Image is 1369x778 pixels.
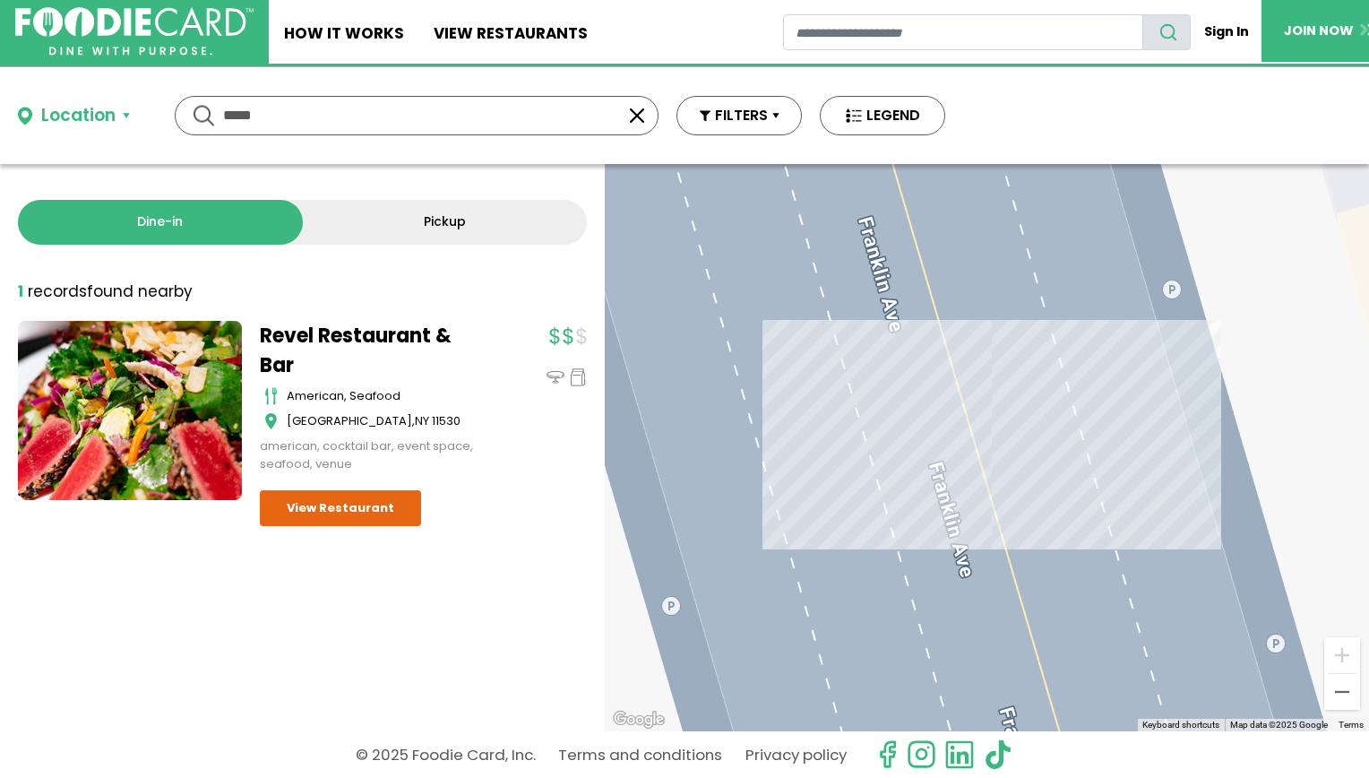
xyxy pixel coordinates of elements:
[18,281,193,304] div: found nearby
[287,387,484,405] div: American, Seafood
[432,412,461,429] span: 11530
[303,200,588,245] a: Pickup
[1230,720,1328,730] span: Map data ©2025 Google
[745,739,847,771] a: Privacy policy
[18,281,23,302] strong: 1
[569,368,587,386] img: pickup_icon.svg
[41,103,116,129] div: Location
[676,96,802,135] button: FILTERS
[609,708,668,731] img: Google
[1191,14,1261,49] a: Sign In
[356,739,536,771] p: © 2025 Foodie Card, Inc.
[820,96,945,135] button: LEGEND
[983,739,1013,770] img: tiktok.svg
[264,412,278,430] img: map_icon.svg
[260,437,484,472] div: american, cocktail bar, event space, seafood, venue
[873,739,903,770] svg: check us out on facebook
[28,281,87,302] span: records
[1339,720,1364,730] a: Terms
[415,412,429,429] span: NY
[1142,14,1191,50] button: search
[1142,719,1219,731] button: Keyboard shortcuts
[547,368,564,386] img: dinein_icon.svg
[287,412,484,430] div: ,
[260,321,484,380] a: Revel Restaurant & Bar
[18,200,303,245] a: Dine-in
[558,739,722,771] a: Terms and conditions
[1324,637,1360,673] button: Zoom in
[264,387,278,405] img: cutlery_icon.svg
[783,14,1143,50] input: restaurant search
[609,708,668,731] a: Open this area in Google Maps (opens a new window)
[1324,674,1360,710] button: Zoom out
[287,412,412,429] span: [GEOGRAPHIC_DATA]
[15,7,254,56] img: FoodieCard; Eat, Drink, Save, Donate
[18,103,130,129] button: Location
[944,739,975,770] img: linkedin.svg
[260,490,421,526] a: View Restaurant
